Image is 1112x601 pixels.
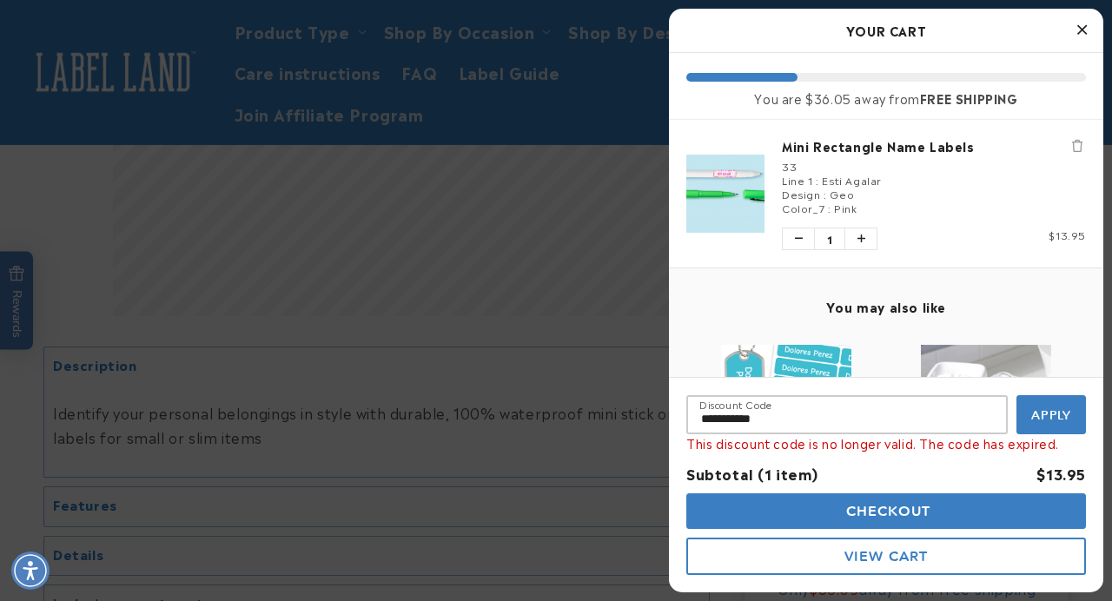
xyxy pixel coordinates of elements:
[1069,17,1095,43] button: Close Cart
[834,200,857,215] span: Pink
[686,120,1086,267] li: product
[783,228,814,249] button: Decrease quantity of Mini Rectangle Name Labels
[1069,137,1086,155] button: Remove Mini Rectangle Name Labels
[782,186,821,201] span: Design
[721,345,851,475] img: Ultimate School Label Pack - Label Land
[686,493,1086,529] button: Checkout
[686,299,1086,314] h4: You may also like
[921,345,1051,475] img: View Tidy Home Pantry Label Set
[814,228,845,249] span: 1
[11,551,50,590] div: Accessibility Menu
[686,155,764,233] img: Mini Rectangle Name Labels - Label Land
[828,200,831,215] span: :
[1049,227,1086,242] span: $13.95
[1031,407,1072,423] span: Apply
[830,186,854,201] span: Geo
[686,395,1008,434] input: Input Discount
[686,17,1086,43] h2: Your Cart
[686,538,1086,575] button: View Cart
[824,186,827,201] span: :
[1036,461,1086,486] div: $13.95
[686,434,1086,452] div: This discount code is no longer valid. The code has expired.
[816,172,819,188] span: :
[686,463,817,484] span: Subtotal (1 item)
[822,172,882,188] span: Esti Agalar
[1016,395,1086,434] button: Apply
[782,137,1086,155] a: Mini Rectangle Name Labels
[842,503,931,519] span: Checkout
[782,159,1086,173] div: 33
[14,462,220,514] iframe: Sign Up via Text for Offers
[920,89,1018,107] b: FREE SHIPPING
[686,90,1086,106] div: You are $36.05 away from
[844,548,928,565] span: View Cart
[782,200,824,215] span: Color_7
[782,172,813,188] span: Line 1
[845,228,877,249] button: Increase quantity of Mini Rectangle Name Labels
